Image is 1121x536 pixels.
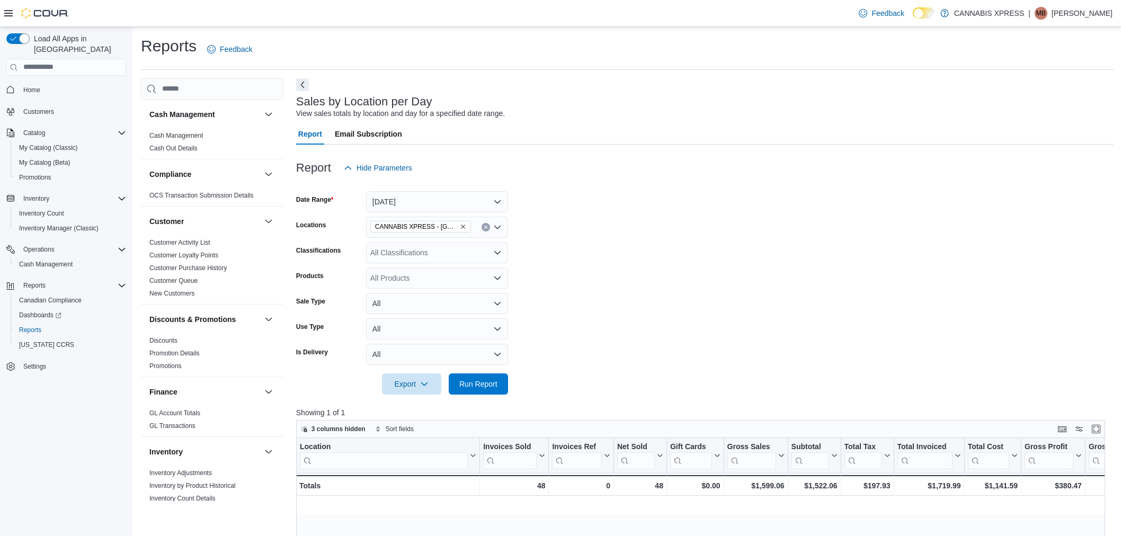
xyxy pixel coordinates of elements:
a: Inventory Manager (Classic) [15,222,103,235]
p: [PERSON_NAME] [1052,7,1113,20]
span: CANNABIS XPRESS - Ridgetown (Main Street) [370,221,471,233]
button: Inventory [149,446,260,457]
div: Location [300,442,468,469]
a: Inventory Adjustments [149,469,212,477]
div: Maggie Baillargeon [1035,7,1047,20]
span: Inventory [19,192,126,205]
span: Cash Management [15,258,126,271]
div: Totals [299,479,476,492]
label: Products [296,272,324,280]
h3: Cash Management [149,109,215,120]
span: Cash Out Details [149,144,198,153]
span: [US_STATE] CCRS [19,341,74,349]
span: Canadian Compliance [15,294,126,307]
div: Net Sold [617,442,655,452]
button: Cash Management [149,109,260,120]
div: Compliance [141,189,283,206]
div: Total Tax [844,442,882,452]
button: Discounts & Promotions [149,314,260,325]
img: Cova [21,8,69,19]
label: Date Range [296,195,334,204]
a: GL Account Totals [149,409,200,417]
a: Promotion Details [149,350,200,357]
button: 3 columns hidden [297,423,370,435]
label: Classifications [296,246,341,255]
label: Locations [296,221,326,229]
a: OCS Transaction Submission Details [149,192,254,199]
button: Hide Parameters [340,157,416,178]
h1: Reports [141,35,197,57]
button: Settings [2,359,130,374]
button: Location [300,442,476,469]
h3: Customer [149,216,184,227]
div: Total Cost [967,442,1009,452]
h3: Finance [149,387,177,397]
button: Subtotal [791,442,837,469]
div: Discounts & Promotions [141,334,283,377]
button: Customers [2,104,130,119]
button: My Catalog (Classic) [11,140,130,155]
button: Discounts & Promotions [262,313,275,326]
span: Reports [19,279,126,292]
span: Load All Apps in [GEOGRAPHIC_DATA] [30,33,126,55]
a: Inventory Count Details [149,495,216,502]
h3: Report [296,162,331,174]
span: Promotions [149,362,182,370]
span: Inventory Manager (Classic) [19,224,99,233]
div: Total Invoiced [897,442,952,452]
div: $380.47 [1025,479,1082,492]
a: My Catalog (Classic) [15,141,82,154]
button: Open list of options [493,223,502,231]
span: Operations [19,243,126,256]
div: Invoices Ref [552,442,601,469]
button: All [366,318,508,340]
button: Total Invoiced [897,442,960,469]
button: Open list of options [493,274,502,282]
a: Promotions [15,171,56,184]
button: Customer [262,215,275,228]
p: | [1028,7,1030,20]
div: View sales totals by location and day for a specified date range. [296,108,505,119]
a: Cash Out Details [149,145,198,152]
a: [US_STATE] CCRS [15,338,78,351]
div: Gross Sales [727,442,776,469]
h3: Inventory [149,446,183,457]
button: Reports [11,323,130,337]
div: Gift Card Sales [670,442,712,469]
a: GL Transactions [149,422,195,430]
span: Cash Management [149,131,203,140]
span: Customer Activity List [149,238,210,247]
span: Promotions [19,173,51,182]
div: Cash Management [141,129,283,159]
div: Invoices Sold [483,442,537,469]
button: Clear input [482,223,490,231]
div: $1,141.59 [967,479,1017,492]
a: Feedback [203,39,256,60]
a: Customer Queue [149,277,198,284]
a: Settings [19,360,50,373]
button: Inventory [2,191,130,206]
button: Enter fullscreen [1090,423,1102,435]
span: OCS Transaction Submission Details [149,191,254,200]
a: Dashboards [11,308,130,323]
span: Canadian Compliance [19,296,82,305]
a: Cash Management [15,258,77,271]
a: Customer Activity List [149,239,210,246]
div: 0 [552,479,610,492]
button: Display options [1073,423,1086,435]
div: $1,522.06 [791,479,837,492]
nav: Complex example [6,78,126,402]
a: Customer Loyalty Points [149,252,218,259]
a: Feedback [855,3,908,24]
a: Cash Management [149,132,203,139]
span: 3 columns hidden [312,425,366,433]
span: Discounts [149,336,177,345]
div: Total Cost [967,442,1009,469]
button: Compliance [262,168,275,181]
span: Catalog [19,127,126,139]
button: Run Report [449,373,508,395]
button: Export [382,373,441,395]
div: $197.93 [844,479,890,492]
